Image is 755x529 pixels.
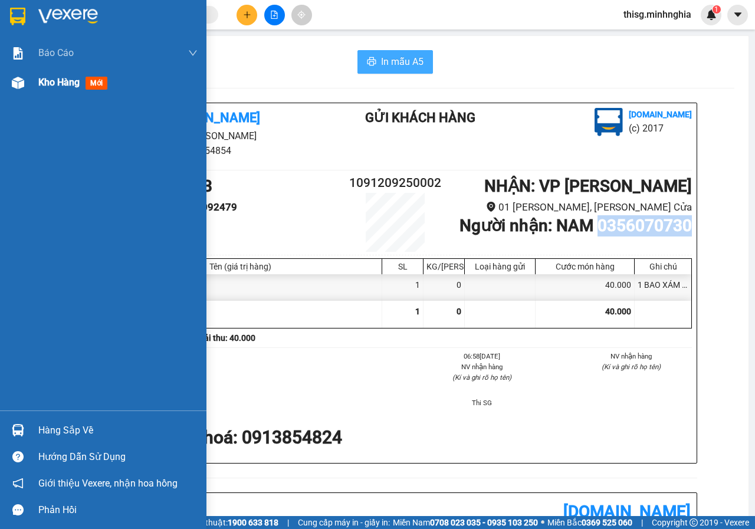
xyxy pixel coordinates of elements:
img: warehouse-icon [12,77,24,89]
li: 01 [PERSON_NAME], [PERSON_NAME] Cửa [445,199,692,215]
span: message [12,504,24,515]
button: file-add [264,5,285,25]
div: Hàng sắp về [38,422,198,439]
span: aim [297,11,306,19]
strong: 0708 023 035 - 0935 103 250 [430,518,538,527]
button: plus [237,5,257,25]
div: SL [385,262,420,271]
span: Báo cáo [38,45,74,60]
span: | [287,516,289,529]
img: logo.jpg [5,5,64,64]
span: 1 [415,307,420,316]
div: Ghi chú [638,262,688,271]
li: 06:58[DATE] [421,351,543,362]
span: 1 [714,5,718,14]
div: 0 [424,274,465,301]
span: copyright [690,518,698,527]
li: Thi SG [421,397,543,408]
b: GỬI : 109 QL 13 [5,74,119,93]
span: environment [68,28,77,38]
li: 02523854854 [99,143,318,158]
b: Người nhận : NAM 0356070730 [459,216,692,235]
span: Miền Bắc [547,516,632,529]
li: 01 [PERSON_NAME] [99,129,318,143]
img: icon-new-feature [706,9,717,20]
b: Tổng phải thu: 40.000 [174,333,255,343]
img: logo.jpg [595,108,623,136]
i: (Kí và ghi rõ họ tên) [452,373,511,382]
span: mới [86,77,107,90]
div: 1 BAO XÁM BÚN [635,274,691,301]
span: thisg.minhnghia [614,7,701,22]
span: environment [486,202,496,212]
li: 01 [PERSON_NAME] [5,26,225,41]
span: notification [12,478,24,489]
img: solution-icon [12,47,24,60]
b: [DOMAIN_NAME] [563,502,691,521]
span: 0 [457,307,461,316]
button: printerIn mẫu A5 [357,50,433,74]
span: In mẫu A5 [381,54,424,69]
button: aim [291,5,312,25]
span: printer [367,57,376,68]
span: Cung cấp máy in - giấy in: [298,516,390,529]
span: Giới thiệu Vexere, nhận hoa hồng [38,476,178,491]
div: 1 [382,274,424,301]
b: [PERSON_NAME] [161,110,260,125]
button: caret-down [727,5,748,25]
strong: 1900 633 818 [228,518,278,527]
div: Loại hàng gửi [468,262,532,271]
b: Gửi khách hàng [365,110,475,125]
li: NV nhận hàng [421,362,543,372]
span: ⚪️ [541,520,544,525]
span: Miền Nam [393,516,538,529]
h2: 1091209250002 [346,173,445,193]
div: Hướng dẫn sử dụng [38,448,198,466]
div: Phản hồi [38,501,198,519]
span: Hỗ trợ kỹ thuật: [170,516,278,529]
li: 02523854854 [5,41,225,55]
div: Tên (giá trị hàng) [102,262,379,271]
div: 40.000 [536,274,635,301]
img: warehouse-icon [12,424,24,436]
span: | [641,516,643,529]
img: logo-vxr [10,8,25,25]
strong: Hotline hàng hoá: 0913854824 [99,427,342,448]
strong: 0369 525 060 [582,518,632,527]
li: (c) 2017 [629,121,692,136]
span: plus [243,11,251,19]
div: (Bất kỳ) [99,274,382,301]
div: KG/[PERSON_NAME] [426,262,461,271]
b: NHẬN : VP [PERSON_NAME] [484,176,692,196]
div: Quy định nhận/gửi hàng : [99,415,692,450]
span: phone [68,43,77,52]
div: Cước món hàng [539,262,631,271]
i: (Kí và ghi rõ họ tên) [602,363,661,371]
span: Kho hàng [38,77,80,88]
span: file-add [270,11,278,19]
span: 40.000 [605,307,631,316]
sup: 1 [713,5,721,14]
span: down [188,48,198,58]
b: [DOMAIN_NAME] [629,110,692,119]
span: question-circle [12,451,24,462]
span: caret-down [733,9,743,20]
li: NV nhận hàng [571,351,692,362]
b: [PERSON_NAME] [68,8,167,22]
